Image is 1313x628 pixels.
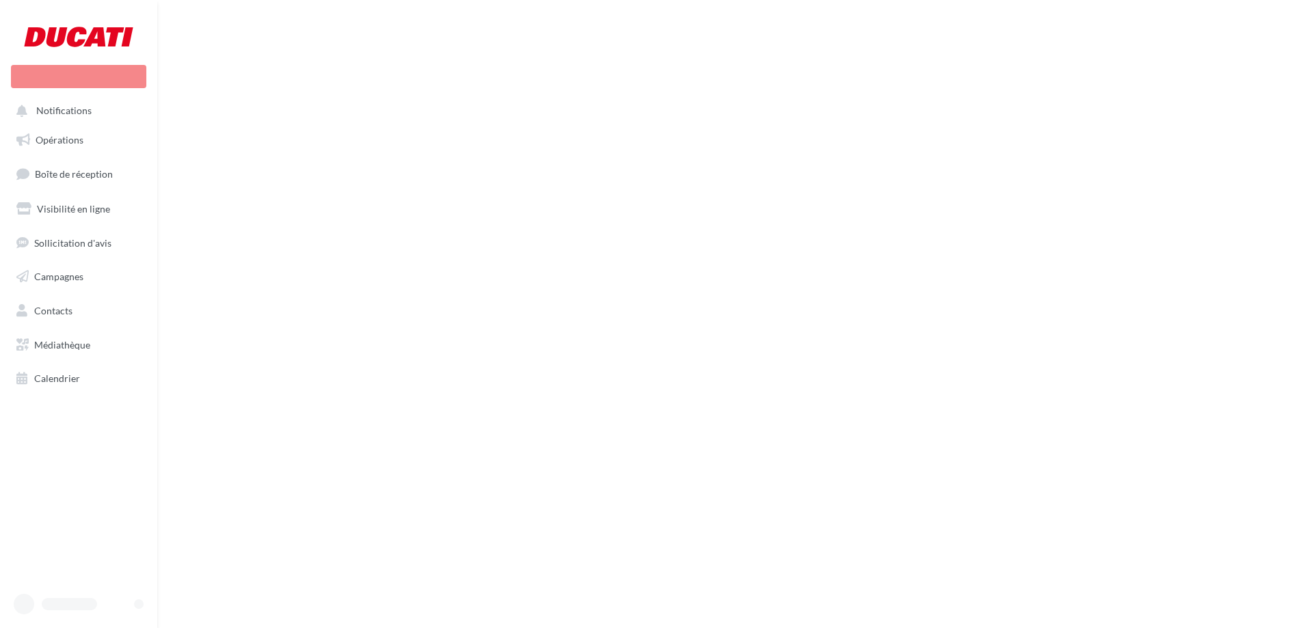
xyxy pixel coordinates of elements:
span: Visibilité en ligne [37,203,110,215]
a: Calendrier [8,364,149,393]
a: Sollicitation d'avis [8,229,149,258]
a: Visibilité en ligne [8,195,149,223]
a: Contacts [8,297,149,325]
a: Boîte de réception [8,159,149,189]
span: Opérations [36,134,83,146]
a: Opérations [8,126,149,154]
a: Médiathèque [8,331,149,359]
span: Médiathèque [34,339,90,351]
span: Campagnes [34,271,83,282]
span: Boîte de réception [35,168,113,180]
a: Campagnes [8,262,149,291]
span: Calendrier [34,372,80,384]
span: Contacts [34,305,72,316]
span: Notifications [36,105,92,117]
div: Nouvelle campagne [11,65,146,88]
span: Sollicitation d'avis [34,236,111,248]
